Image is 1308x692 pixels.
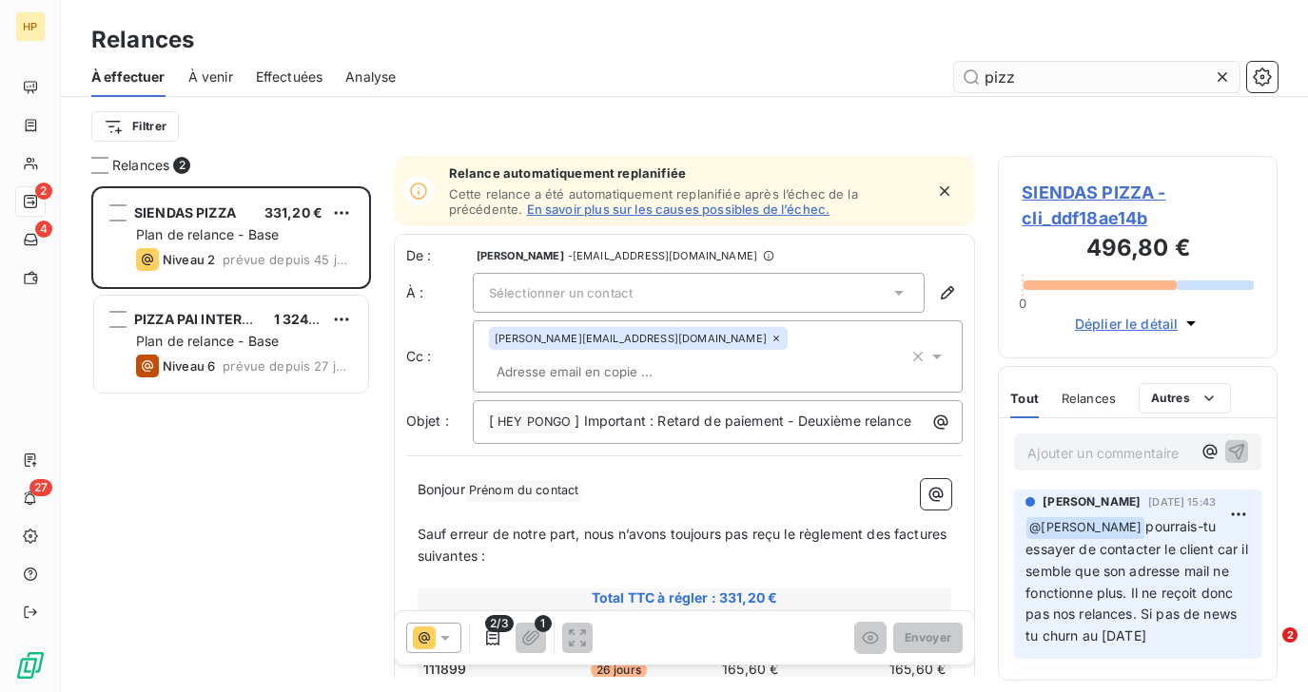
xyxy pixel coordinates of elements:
[1148,496,1216,508] span: [DATE] 15:43
[35,221,52,238] span: 4
[136,226,279,242] span: Plan de relance - Base
[345,67,396,86] span: Analyse
[1043,493,1141,510] span: [PERSON_NAME]
[15,650,46,681] img: Logo LeanPay
[91,67,166,86] span: À effectuer
[134,311,312,327] span: PIZZA PAI INTERNATIONAL
[91,111,179,142] button: Filtrer
[136,333,279,349] span: Plan de relance - Base
[575,413,911,429] span: ] Important : Retard de paiement - Deuxième relance
[1022,231,1254,269] h3: 496,80 €
[188,67,233,86] span: À venir
[15,11,46,42] div: HP
[1069,313,1207,335] button: Déplier le détail
[91,186,371,692] div: grid
[1026,517,1144,539] span: @ [PERSON_NAME]
[495,412,574,433] span: HEY PONGO
[163,358,215,374] span: Niveau 6
[29,479,52,496] span: 27
[91,23,194,57] h3: Relances
[1243,627,1289,673] iframe: Intercom live chat
[449,165,925,181] span: Relance automatiquement replanifiée
[223,358,353,374] span: prévue depuis 27 jours
[477,250,564,261] span: [PERSON_NAME]
[163,252,215,267] span: Niveau 2
[173,157,190,174] span: 2
[527,202,830,217] a: En savoir plus sur les causes possibles de l’échec.
[418,481,465,497] span: Bonjour
[1139,383,1231,413] button: Autres
[489,285,633,300] span: Sélectionner un contact
[1010,391,1039,406] span: Tout
[35,183,52,200] span: 2
[1022,180,1254,231] span: SIENDAS PIZZA - cli_ddf18ae14b
[112,156,169,175] span: Relances
[1062,391,1116,406] span: Relances
[893,623,963,653] button: Envoyer
[1282,627,1298,643] span: 2
[406,246,473,265] span: De :
[1019,296,1026,311] span: 0
[466,480,582,502] span: Prénom du contact
[1075,314,1179,334] span: Déplier le détail
[489,413,494,429] span: [
[256,67,323,86] span: Effectuées
[817,659,947,680] td: 165,60 €
[406,413,449,429] span: Objet :
[223,252,353,267] span: prévue depuis 45 jours
[686,659,815,680] td: 165,60 €
[406,283,473,302] label: À :
[591,662,647,679] span: 26 jours
[264,204,322,221] span: 331,20 €
[134,204,236,221] span: SIENDAS PIZZA
[489,357,709,386] input: Adresse email en copie ...
[954,62,1240,92] input: Rechercher
[485,615,513,632] span: 2/3
[418,526,951,564] span: Sauf erreur de notre part, nous n’avons toujours pas reçu le règlement des factures suivantes :
[495,333,767,344] span: [PERSON_NAME][EMAIL_ADDRESS][DOMAIN_NAME]
[423,660,467,679] span: 111899
[420,588,949,607] span: Total TTC à régler : 331,20 €
[535,615,552,632] span: 1
[449,186,858,217] span: Cette relance a été automatiquement replanifiée après l’échec de la précédente.
[274,311,344,327] span: 1 324,80 €
[406,347,473,366] label: Cc :
[568,250,757,261] span: - [EMAIL_ADDRESS][DOMAIN_NAME]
